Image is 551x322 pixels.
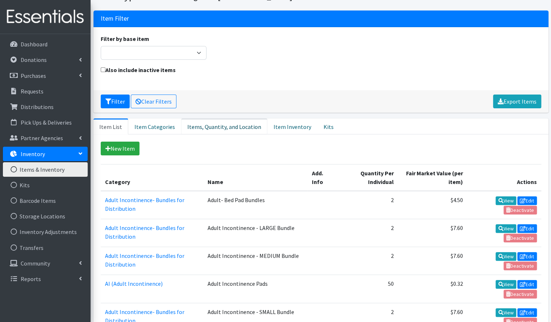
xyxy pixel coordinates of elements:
[496,224,516,233] a: View
[337,164,398,191] th: Quantity Per Individual
[3,37,88,51] a: Dashboard
[105,224,184,240] a: Adult Incontinence- Bundles for Distribution
[496,196,516,205] a: View
[3,241,88,255] a: Transfers
[493,95,541,108] a: Export Items
[3,84,88,99] a: Requests
[203,164,308,191] th: Name
[496,308,516,317] a: View
[3,178,88,192] a: Kits
[3,115,88,130] a: Pick Ups & Deliveries
[21,88,43,95] p: Requests
[467,164,541,191] th: Actions
[181,118,267,134] a: Items, Quantity, and Location
[517,252,537,261] a: Edit
[517,224,537,233] a: Edit
[3,100,88,114] a: Distributions
[398,275,467,303] td: $0.32
[3,225,88,239] a: Inventory Adjustments
[398,219,467,247] td: $7.60
[131,95,176,108] a: Clear Filters
[337,219,398,247] td: 2
[101,164,203,191] th: Category
[21,150,45,158] p: Inventory
[21,56,47,63] p: Donations
[398,164,467,191] th: Fair Market Value (per item)
[101,34,149,43] label: Filter by base item
[317,118,340,134] a: Kits
[101,15,129,22] h3: Item Filter
[517,280,537,289] a: Edit
[398,191,467,219] td: $4.50
[496,252,516,261] a: View
[93,118,128,134] a: Item List
[3,147,88,161] a: Inventory
[101,95,130,108] button: Filter
[21,41,47,48] p: Dashboard
[21,72,46,79] p: Purchases
[3,131,88,145] a: Partner Agencies
[105,196,184,212] a: Adult Incontinence- Bundles for Distribution
[21,260,50,267] p: Community
[21,119,72,126] p: Pick Ups & Deliveries
[203,247,308,275] td: Adult Incontinence - MEDIUM Bundle
[337,247,398,275] td: 2
[105,252,184,268] a: Adult Incontinence- Bundles for Distribution
[517,196,537,205] a: Edit
[203,275,308,303] td: Adult Incontinence Pads
[308,164,337,191] th: Add. Info
[337,191,398,219] td: 2
[3,162,88,177] a: Items & Inventory
[496,280,516,289] a: View
[517,308,537,317] a: Edit
[3,193,88,208] a: Barcode Items
[101,67,105,72] input: Also include inactive items
[101,142,139,155] a: New Item
[101,66,176,74] label: Also include inactive items
[21,275,41,283] p: Reports
[3,272,88,286] a: Reports
[398,247,467,275] td: $7.60
[337,275,398,303] td: 50
[21,134,63,142] p: Partner Agencies
[3,68,88,83] a: Purchases
[21,103,54,110] p: Distributions
[203,219,308,247] td: Adult Incontinence - LARGE Bundle
[203,191,308,219] td: Adult- Bed Pad Bundles
[3,5,88,29] img: HumanEssentials
[105,280,163,287] a: AI (Adult Incontinence)
[267,118,317,134] a: Item Inventory
[128,118,181,134] a: Item Categories
[3,53,88,67] a: Donations
[3,256,88,271] a: Community
[3,209,88,223] a: Storage Locations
